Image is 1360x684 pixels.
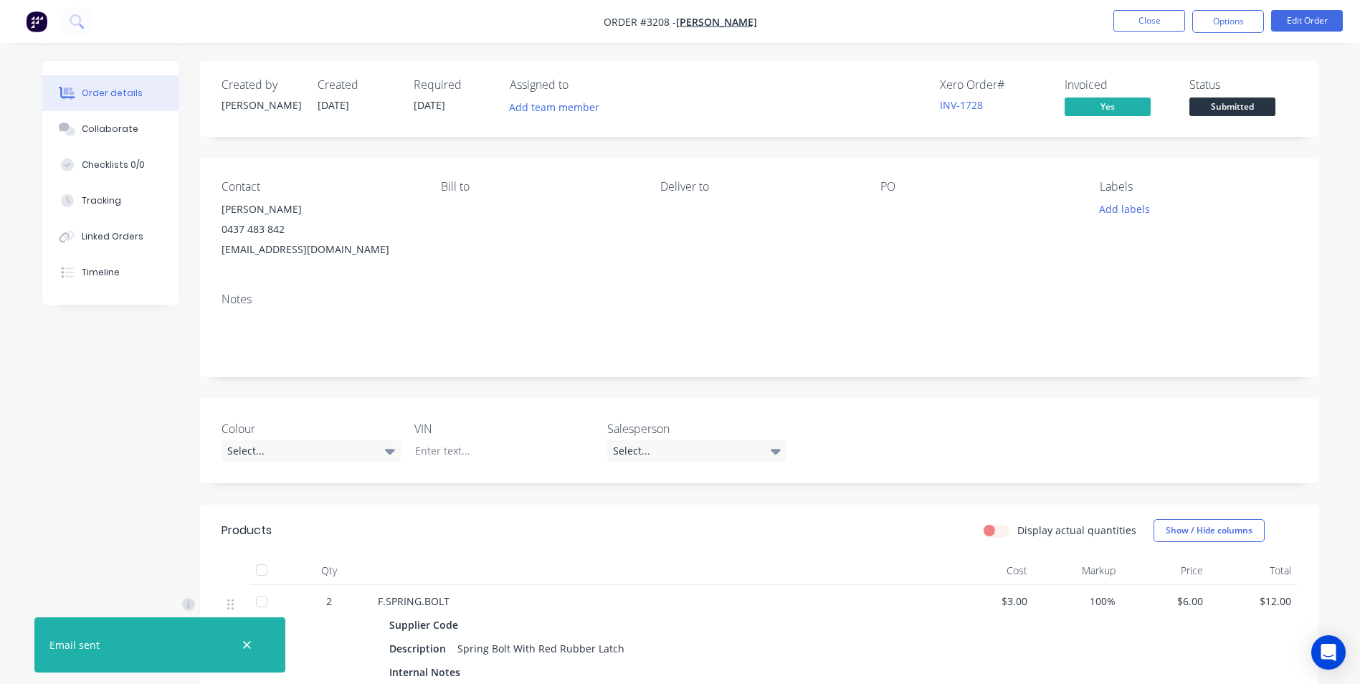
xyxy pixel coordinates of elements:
div: [PERSON_NAME] [222,98,300,113]
div: Xero Order # [940,78,1047,92]
span: Yes [1065,98,1151,115]
button: Collaborate [42,111,179,147]
span: 2 [326,594,332,609]
span: [DATE] [414,98,445,112]
span: Order #3208 - [604,15,676,29]
div: Open Intercom Messenger [1311,635,1346,670]
div: Checklists 0/0 [82,158,145,171]
span: [DATE] [318,98,349,112]
div: Email sent [49,637,100,652]
div: Created by [222,78,300,92]
div: Order details [82,87,143,100]
button: Add team member [501,98,607,117]
button: Edit Order [1271,10,1343,32]
div: Status [1189,78,1297,92]
div: Qty [286,556,372,585]
div: Cost [946,556,1034,585]
div: Bill to [441,180,637,194]
div: Created [318,78,396,92]
div: Timeline [82,266,120,279]
a: INV-1728 [940,98,983,112]
a: [PERSON_NAME] [676,15,757,29]
div: Notes [222,293,1297,306]
div: PO [880,180,1077,194]
label: Display actual quantities [1017,523,1136,538]
div: [EMAIL_ADDRESS][DOMAIN_NAME] [222,239,418,260]
span: 100% [1039,594,1116,609]
button: Add team member [510,98,607,117]
label: VIN [414,420,594,437]
div: Labels [1100,180,1296,194]
button: Show / Hide columns [1154,519,1265,542]
div: Markup [1033,556,1121,585]
button: Add labels [1092,199,1158,219]
span: F.SPRING.BOLT [378,594,450,608]
div: Description [389,638,452,659]
div: Assigned to [510,78,653,92]
button: Tracking [42,183,179,219]
div: Contact [222,180,418,194]
button: Checklists 0/0 [42,147,179,183]
span: $12.00 [1214,594,1291,609]
div: Supplier Code [389,614,464,635]
label: Salesperson [607,420,786,437]
div: Tracking [82,194,121,207]
div: [PERSON_NAME]0437 483 842[EMAIL_ADDRESS][DOMAIN_NAME] [222,199,418,260]
label: Colour [222,420,401,437]
button: Submitted [1189,98,1275,119]
div: Total [1209,556,1297,585]
span: Submitted [1189,98,1275,115]
div: Products [222,522,272,539]
div: Deliver to [660,180,857,194]
div: Select... [607,440,786,462]
div: Spring Bolt With Red Rubber Latch [452,638,630,659]
button: Options [1192,10,1264,33]
span: $6.00 [1127,594,1204,609]
div: Linked Orders [82,230,143,243]
button: Timeline [42,255,179,290]
button: Order details [42,75,179,111]
div: Select... [222,440,401,462]
button: Close [1113,10,1185,32]
div: 0437 483 842 [222,219,418,239]
div: Price [1121,556,1209,585]
img: Factory [26,11,47,32]
div: [PERSON_NAME] [222,199,418,219]
div: Internal Notes [389,662,466,683]
div: Invoiced [1065,78,1172,92]
span: $3.00 [951,594,1028,609]
div: Collaborate [82,123,138,136]
button: Linked Orders [42,219,179,255]
div: Required [414,78,493,92]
